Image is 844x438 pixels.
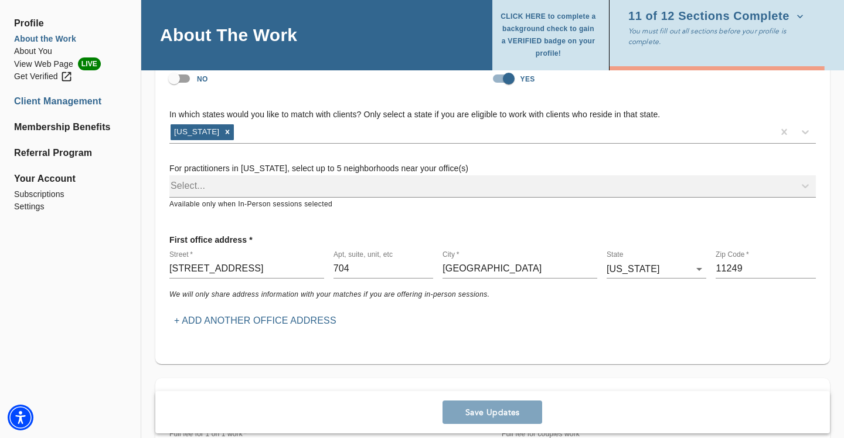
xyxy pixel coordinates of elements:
[14,188,127,201] a: Subscriptions
[14,33,127,45] a: About the Work
[628,26,811,47] p: You must fill out all sections before your profile is complete.
[14,146,127,160] a: Referral Program
[160,24,297,46] h4: About The Work
[628,11,804,22] span: 11 of 12 Sections Complete
[502,430,580,437] label: Full fee for couples work
[607,260,706,279] div: [US_STATE]
[14,201,127,213] a: Settings
[14,70,127,83] a: Get Verified
[169,108,816,121] h6: In which states would you like to match with clients? Only select a state if you are eligible to ...
[8,405,33,430] div: Accessibility Menu
[171,124,221,140] div: [US_STATE]
[169,200,332,208] span: Available only when In-Person sessions selected
[520,75,535,83] strong: YES
[14,57,127,70] li: View Web Page
[499,7,602,63] button: CLICK HERE to complete a background check to gain a VERIFIED badge on your profile!
[628,7,808,26] button: 11 of 12 Sections Complete
[607,251,624,258] label: State
[169,430,247,437] label: Full fee for 1 on 1 work
[333,251,393,258] label: Apt, suite, unit, etc
[14,94,127,108] a: Client Management
[174,314,336,328] p: + Add another office address
[14,120,127,134] a: Membership Benefits
[169,251,193,258] label: Street
[499,11,597,60] span: CLICK HERE to complete a background check to gain a VERIFIED badge on your profile!
[443,251,459,258] label: City
[197,75,208,83] strong: NO
[14,45,127,57] a: About You
[14,16,127,30] span: Profile
[14,70,73,83] div: Get Verified
[169,310,341,331] button: + Add another office address
[14,172,127,186] span: Your Account
[169,162,816,175] h6: For practitioners in [US_STATE], select up to 5 neighborhoods near your office(s)
[169,290,489,298] i: We will only share address information with your matches if you are offering in-person sessions.
[716,251,749,258] label: Zip Code
[14,57,127,70] a: View Web PageLIVE
[78,57,101,70] span: LIVE
[169,229,253,250] p: First office address *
